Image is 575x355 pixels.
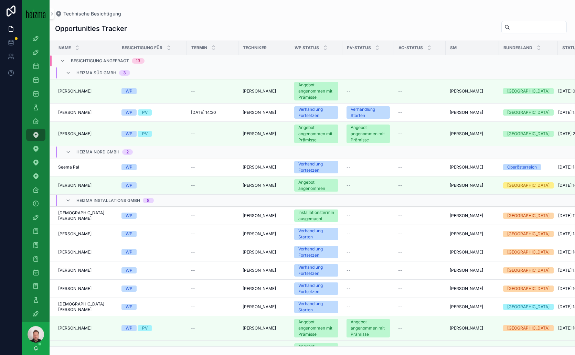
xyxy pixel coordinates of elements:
[243,88,286,94] a: [PERSON_NAME]
[450,110,483,115] span: [PERSON_NAME]
[398,110,441,115] a: --
[347,304,351,310] span: --
[503,325,554,331] a: [GEOGRAPHIC_DATA]
[58,231,92,237] span: [PERSON_NAME]
[136,58,140,64] div: 13
[398,231,441,237] a: --
[507,131,550,137] div: [GEOGRAPHIC_DATA]
[243,183,276,188] span: [PERSON_NAME]
[243,183,286,188] a: [PERSON_NAME]
[243,131,276,137] span: [PERSON_NAME]
[191,110,234,115] a: [DATE] 14:30
[298,282,334,295] div: Verhandlung Fortsetzen
[347,286,390,291] a: --
[126,164,132,170] div: WP
[351,125,386,143] div: Angebot angenommen mit Prämisse
[347,88,351,94] span: --
[450,304,495,310] a: [PERSON_NAME]
[298,106,334,119] div: Verhandlung Fortsetzen
[450,131,495,137] a: [PERSON_NAME]
[503,267,554,273] a: [GEOGRAPHIC_DATA]
[398,131,402,137] span: --
[450,249,483,255] span: [PERSON_NAME]
[507,109,550,116] div: [GEOGRAPHIC_DATA]
[243,110,286,115] a: [PERSON_NAME]
[294,125,338,143] a: Angebot angenommen mit Prämisse
[507,231,550,237] div: [GEOGRAPHIC_DATA]
[191,164,234,170] a: --
[347,231,351,237] span: --
[347,304,390,310] a: --
[71,58,129,64] span: Besichtigung angefragt
[294,106,338,119] a: Verhandlung Fortsetzen
[450,213,495,218] a: [PERSON_NAME]
[398,213,441,218] a: --
[243,45,267,51] span: Techniker
[191,164,195,170] span: --
[76,198,140,203] span: Heizma Installations GmbH
[347,231,390,237] a: --
[191,110,216,115] span: [DATE] 14:30
[298,125,334,143] div: Angebot angenommen mit Prämisse
[398,304,402,310] span: --
[450,325,495,331] a: [PERSON_NAME]
[507,164,537,170] div: Oberösterreich
[142,131,148,137] div: PV
[503,88,554,94] a: [GEOGRAPHIC_DATA]
[126,182,132,189] div: WP
[298,246,334,258] div: Verhandlung Fortsetzen
[126,304,132,310] div: WP
[294,228,338,240] a: Verhandlung Starten
[398,286,441,291] a: --
[58,286,113,291] a: [PERSON_NAME]
[398,183,441,188] a: --
[191,268,234,273] a: --
[298,301,334,313] div: Verhandlung Starten
[347,213,390,218] a: --
[294,301,338,313] a: Verhandlung Starten
[55,10,121,17] a: Technische Besichtigung
[243,213,286,218] a: [PERSON_NAME]
[22,28,50,322] div: scrollable content
[398,249,441,255] a: --
[121,182,183,189] a: WP
[121,109,183,116] a: WPPV
[450,88,483,94] span: [PERSON_NAME]
[450,325,483,331] span: [PERSON_NAME]
[347,319,390,337] a: Angebot angenommen mit Prämisse
[243,325,276,331] span: [PERSON_NAME]
[450,304,483,310] span: [PERSON_NAME]
[58,210,113,221] span: [DEMOGRAPHIC_DATA][PERSON_NAME]
[191,286,195,291] span: --
[507,249,550,255] div: [GEOGRAPHIC_DATA]
[121,249,183,255] a: WP
[295,45,319,51] span: WP Status
[191,231,234,237] a: --
[58,183,92,188] span: [PERSON_NAME]
[398,304,441,310] a: --
[298,179,334,192] div: Angebot angenommen
[58,110,113,115] a: [PERSON_NAME]
[298,209,334,222] div: Installationstermin ausgemacht
[398,213,402,218] span: --
[121,325,183,331] a: WPPV
[58,131,113,137] a: [PERSON_NAME]
[58,249,113,255] a: [PERSON_NAME]
[191,183,234,188] a: --
[126,325,132,331] div: WP
[191,325,195,331] span: --
[398,268,402,273] span: --
[121,267,183,273] a: WP
[243,213,276,218] span: [PERSON_NAME]
[121,164,183,170] a: WP
[450,164,495,170] a: [PERSON_NAME]
[58,325,92,331] span: [PERSON_NAME]
[243,286,286,291] a: [PERSON_NAME]
[126,213,132,219] div: WP
[503,164,554,170] a: Oberösterreich
[58,325,113,331] a: [PERSON_NAME]
[450,268,483,273] span: [PERSON_NAME]
[351,106,386,119] div: Verhandlung Starten
[121,304,183,310] a: WP
[298,82,334,100] div: Angebot angenommen mit Prämisse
